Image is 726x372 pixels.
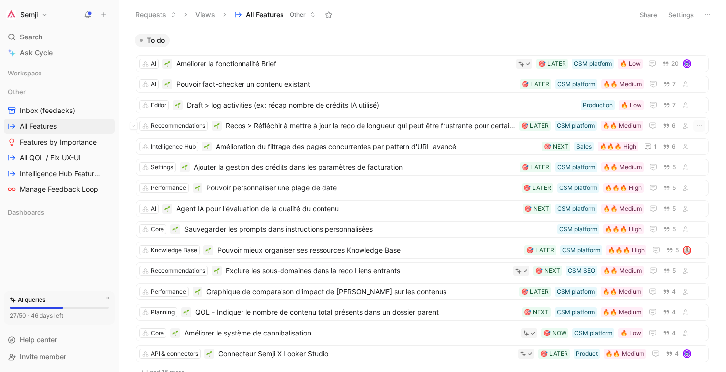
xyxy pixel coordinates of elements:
span: Améliorer le système de cannibalisation [184,327,517,339]
div: 🔥🔥 Medium [603,266,642,276]
button: 5 [661,265,678,276]
span: Intelligence Hub Features [20,169,101,179]
div: 🎯 LATER [522,162,549,172]
img: 🌱 [214,268,220,274]
div: AI [151,204,156,214]
button: 4 [661,328,678,338]
a: All QOL / Fix UX-UI [4,150,115,165]
div: 🎯 NOW [543,328,566,338]
a: Ask Cycle [4,45,115,60]
div: Production [583,100,613,110]
span: Sauvegarder les prompts dans instructions personnalisées [184,223,553,235]
a: Core🌱Améliorer le système de cannibalisation🔥 LowCSM platform🎯 NOW4 [136,325,709,341]
div: 🌱 [204,349,214,359]
span: All QOL / Fix UX-UI [20,153,81,163]
div: CSM platform [557,121,595,131]
button: 6 [661,141,678,152]
a: Performance🌱Pouvoir personnaliser une plage de date🔥🔥🔥 HighCSM platform🎯 LATER5 [136,180,709,196]
button: 5 [661,224,678,235]
button: 5 [664,245,681,256]
div: Workspace [4,66,115,80]
div: 🔥🔥 Medium [603,307,641,317]
span: 5 [672,164,676,170]
span: 4 [672,289,676,295]
a: AI🌱Améliorer la fonctionnalité Brief🔥 LowCSM platform🎯 LATER20avatar [136,55,709,72]
div: 🌱 [170,328,180,338]
div: 🎯 LATER [521,287,549,297]
div: 🔥🔥🔥 High [605,224,642,234]
a: Core🌱Sauvegarder les prompts dans instructions personnalisées🔥🔥🔥 HighCSM platform5 [136,221,709,238]
span: All Features [20,121,57,131]
div: 🌱 [162,204,172,214]
div: CSM platform [557,204,595,214]
div: Other [4,84,115,99]
span: 5 [672,185,676,191]
div: 🔥🔥🔥 High [608,245,645,255]
div: CSM platform [559,183,597,193]
img: avatar [684,350,690,357]
span: Other [290,10,306,20]
div: AI [151,59,156,69]
div: 🔥🔥🔥 High [605,183,642,193]
button: 4 [661,307,678,318]
span: All Features [246,10,284,20]
img: 🌱 [182,164,188,170]
span: Pouvoir mieux organiser ses ressources Knowledge Base [217,244,521,256]
button: 20 [660,58,681,69]
span: Ajouter la gestion des crédits dans les paramètres de facturation [194,161,516,173]
div: 🎯 LATER [524,183,551,193]
img: 🌱 [214,123,220,129]
img: 🌱 [183,309,189,315]
div: 🎯 LATER [538,59,566,69]
img: 🌱 [164,81,170,87]
div: 🔥 Low [620,59,641,69]
button: 4 [661,286,678,297]
img: 🌱 [204,144,210,149]
span: 4 [672,309,676,315]
div: CSM platform [557,287,595,297]
div: 🔥🔥🔥 High [600,142,636,151]
div: 🎯 NEXT [544,142,568,151]
span: 7 [672,102,676,108]
span: Dashboards [8,207,44,217]
div: 🎯 NEXT [524,307,549,317]
span: Manage Feedback Loop [20,185,98,194]
div: 🔥🔥 Medium [603,79,642,89]
div: CSM platform [574,328,612,338]
div: 🔥 Low [621,100,642,110]
img: avatar [684,60,690,67]
img: avatar [684,247,690,254]
a: AI🌱Agent IA pour l'évaluation de la qualité du contenu🔥🔥 MediumCSM platform🎯 NEXT5 [136,200,709,217]
button: 6 [661,120,678,131]
a: Reccommendations🌱Recos > Réfléchir à mettre à jour la reco de longueur qui peut être frustrante p... [136,117,709,134]
div: Core [151,224,164,234]
a: Settings🌱Ajouter la gestion des crédits dans les paramètres de facturation🔥🔥 MediumCSM platform🎯 ... [136,159,709,176]
div: 🔥 Low [620,328,641,338]
div: CSM SEO [568,266,595,276]
a: Inbox (feedacks) [4,103,115,118]
span: Invite member [20,352,66,361]
img: 🌱 [172,330,178,336]
a: Features by Importance [4,135,115,149]
span: Inbox (feedacks) [20,106,75,115]
div: 🎯 NEXT [535,266,560,276]
img: 🌱 [205,247,211,253]
button: 7 [661,79,678,90]
img: 🌱 [195,289,201,295]
button: 4 [664,348,681,359]
div: 🌱 [203,245,213,255]
div: 🔥🔥 Medium [603,121,641,131]
div: Dashboards [4,205,115,220]
div: 🌱 [162,79,172,89]
span: Pouvoir personnaliser une plage de date [206,182,518,194]
div: 🌱 [180,162,190,172]
div: 🌱 [181,307,191,317]
span: Amélioration du filtrage des pages concurrentes par pattern d'URL avancé [216,141,538,152]
a: AI🌱Pouvoir fact-checker un contenu existant🔥🔥 MediumCSM platform🎯 LATER7 [136,76,709,93]
span: 7 [672,81,676,87]
img: 🌱 [175,102,181,108]
span: 4 [672,330,676,336]
div: CSM platform [574,59,612,69]
img: 🌱 [206,351,212,357]
h1: Semji [20,10,38,19]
